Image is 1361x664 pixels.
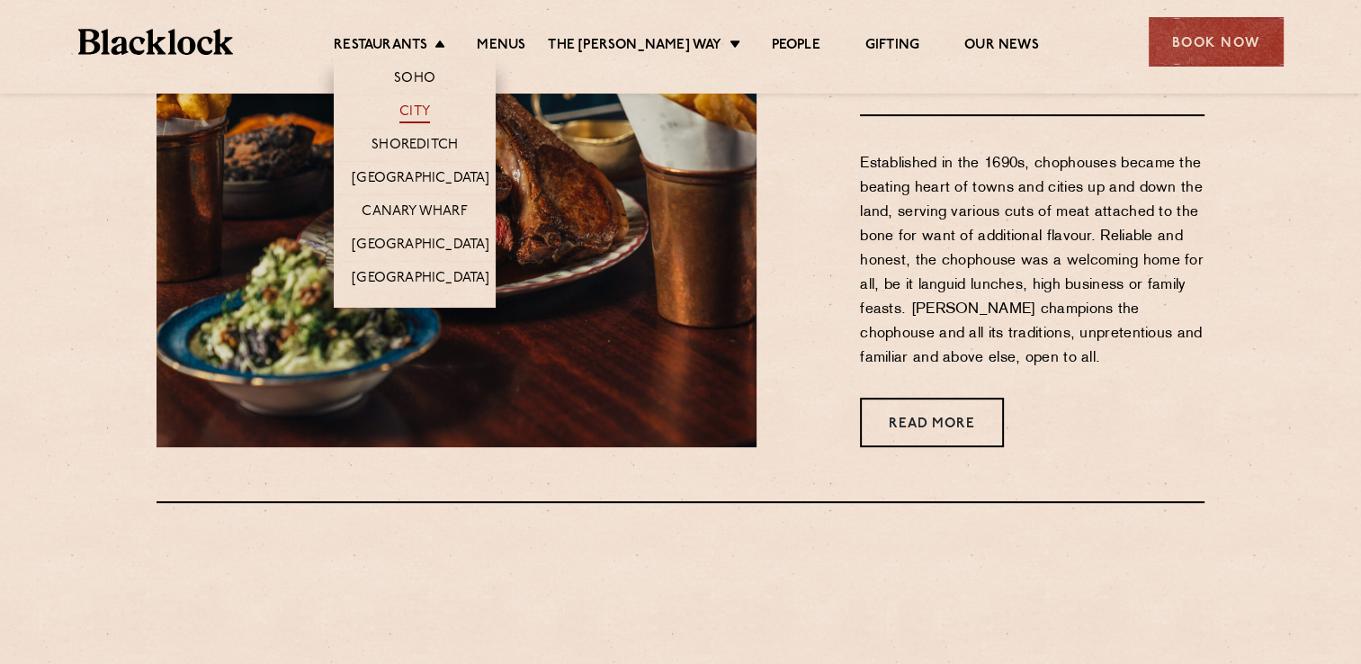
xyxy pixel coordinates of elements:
[399,103,430,123] a: City
[362,203,467,223] a: Canary Wharf
[372,137,458,157] a: Shoreditch
[352,170,489,190] a: [GEOGRAPHIC_DATA]
[352,270,489,290] a: [GEOGRAPHIC_DATA]
[865,37,919,57] a: Gifting
[352,237,489,256] a: [GEOGRAPHIC_DATA]
[394,70,435,90] a: Soho
[334,37,427,57] a: Restaurants
[78,29,234,55] img: BL_Textured_Logo-footer-cropped.svg
[860,398,1004,447] a: Read More
[477,37,525,57] a: Menus
[964,37,1039,57] a: Our News
[772,37,820,57] a: People
[1149,17,1284,67] div: Book Now
[860,152,1204,371] p: Established in the 1690s, chophouses became the beating heart of towns and cities up and down the...
[548,37,721,57] a: The [PERSON_NAME] Way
